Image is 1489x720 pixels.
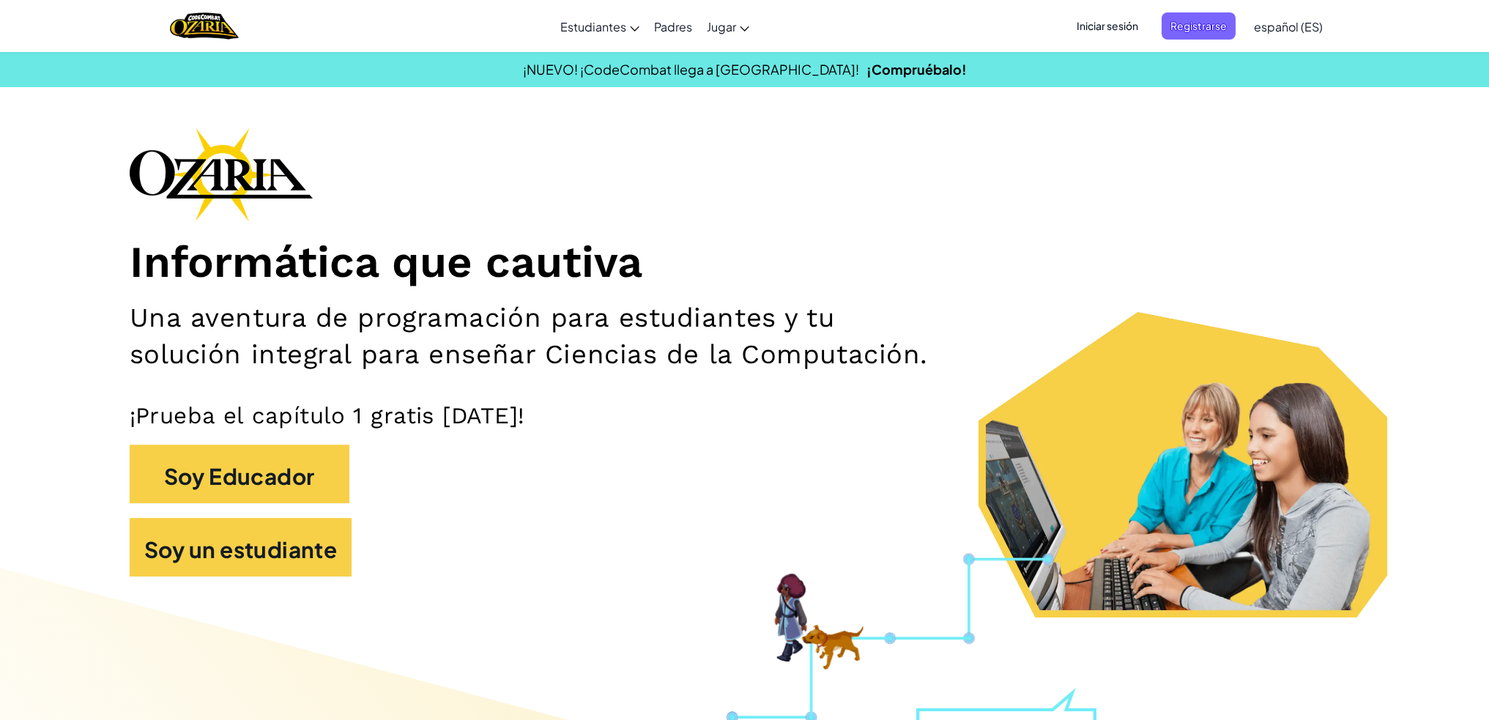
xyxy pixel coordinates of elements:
button: Registrarse [1162,12,1236,40]
font: Registrarse [1170,19,1227,32]
a: Logotipo de Ozaria de CodeCombat [170,11,238,41]
button: Soy un estudiante [130,518,352,576]
a: Estudiantes [553,7,647,46]
font: Jugar [707,19,736,34]
font: Soy Educador [164,461,315,489]
font: español (ES) [1254,19,1323,34]
font: Iniciar sesión [1077,19,1138,32]
img: Hogar [170,11,238,41]
font: Informática que cautiva [130,236,642,288]
font: ¡Prueba el capítulo 1 gratis [DATE]! [130,402,524,429]
font: ¡NUEVO! ¡CodeCombat llega a [GEOGRAPHIC_DATA]! [523,61,859,78]
font: Estudiantes [560,19,626,34]
font: Soy un estudiante [144,535,338,563]
img: Logotipo de la marca Ozaria [130,127,313,221]
font: Padres [654,19,692,34]
a: Padres [647,7,699,46]
font: Una aventura de programación para estudiantes y tu solución integral para enseñar Ciencias de la ... [130,302,928,369]
a: Jugar [699,7,757,46]
a: ¡Compruébalo! [866,61,967,78]
a: español (ES) [1247,7,1330,46]
button: Iniciar sesión [1068,12,1147,40]
button: Soy Educador [130,445,349,503]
